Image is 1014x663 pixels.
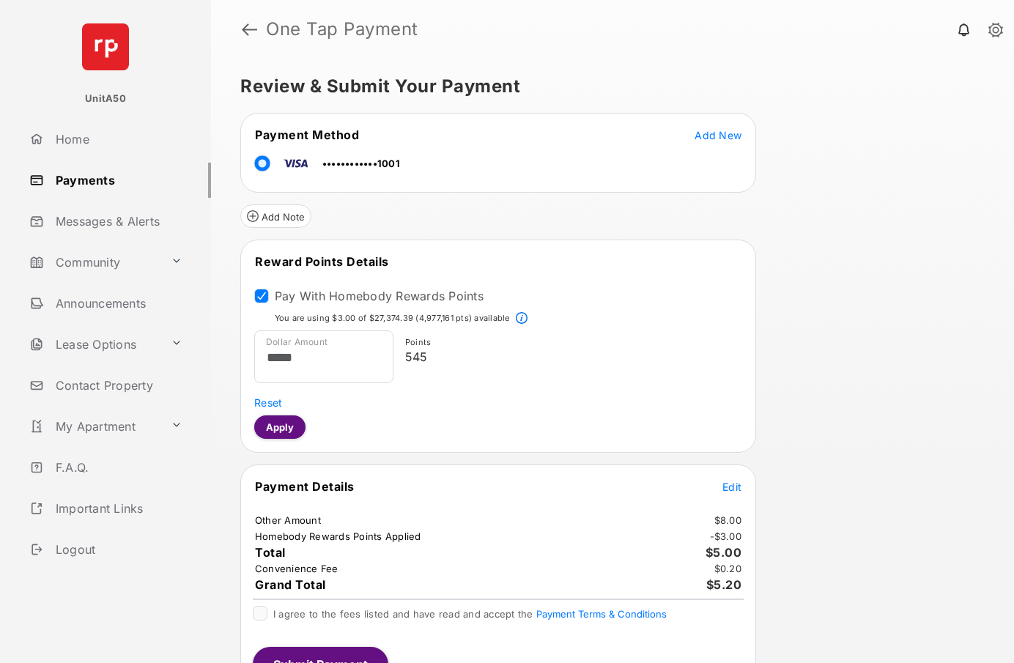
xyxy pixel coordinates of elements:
[23,532,211,567] a: Logout
[255,577,326,592] span: Grand Total
[254,396,282,409] span: Reset
[695,127,741,142] button: Add New
[254,415,306,439] button: Apply
[275,289,484,303] label: Pay With Homebody Rewards Points
[23,368,211,403] a: Contact Property
[23,204,211,239] a: Messages & Alerts
[240,78,973,95] h5: Review & Submit Your Payment
[706,577,742,592] span: $5.20
[536,608,667,620] button: I agree to the fees listed and have read and accept the
[266,21,418,38] strong: One Tap Payment
[23,122,211,157] a: Home
[23,450,211,485] a: F.A.Q.
[23,491,188,526] a: Important Links
[23,245,165,280] a: Community
[709,530,743,543] td: - $3.00
[82,23,129,70] img: svg+xml;base64,PHN2ZyB4bWxucz0iaHR0cDovL3d3dy53My5vcmcvMjAwMC9zdmciIHdpZHRoPSI2NCIgaGVpZ2h0PSI2NC...
[254,530,422,543] td: Homebody Rewards Points Applied
[85,92,126,106] p: UnitA50
[240,204,311,228] button: Add Note
[255,545,286,560] span: Total
[695,129,741,141] span: Add New
[23,327,165,362] a: Lease Options
[23,286,211,321] a: Announcements
[405,336,736,349] p: Points
[405,348,736,366] p: 545
[273,608,667,620] span: I agree to the fees listed and have read and accept the
[23,163,211,198] a: Payments
[254,514,322,527] td: Other Amount
[255,479,355,494] span: Payment Details
[255,254,389,269] span: Reward Points Details
[706,545,742,560] span: $5.00
[254,395,282,410] button: Reset
[275,312,510,325] p: You are using $3.00 of $27,374.39 (4,977,161 pts) available
[255,127,359,142] span: Payment Method
[722,481,741,493] span: Edit
[714,562,742,575] td: $0.20
[254,562,339,575] td: Convenience Fee
[714,514,742,527] td: $8.00
[722,479,741,494] button: Edit
[322,158,400,169] span: ••••••••••••1001
[23,409,165,444] a: My Apartment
